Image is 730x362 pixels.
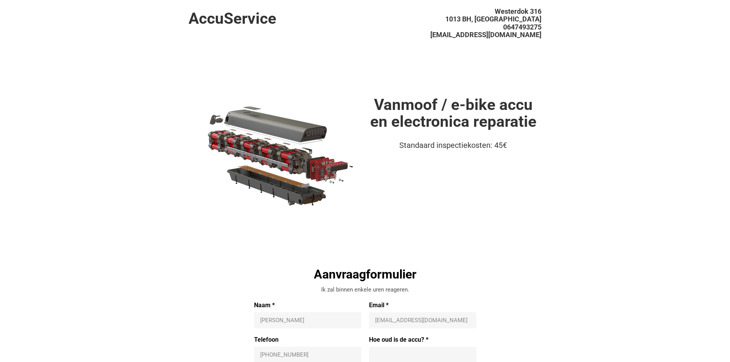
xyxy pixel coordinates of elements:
span: Standaard inspectiekosten: 45€ [399,141,507,150]
label: Telefoon [254,336,361,344]
img: battery.webp [189,96,365,214]
span: 0647493275 [503,23,541,31]
h1: AccuService [189,10,365,27]
label: Hoe oud is de accu? * [369,336,476,344]
span: [EMAIL_ADDRESS][DOMAIN_NAME] [430,31,541,39]
div: Aanvraagformulier [254,266,476,282]
input: +31 647493275 [260,351,355,359]
div: Ik zal binnen enkele uren reageren. [254,286,476,294]
label: Email * [369,301,476,309]
span: 1013 BH, [GEOGRAPHIC_DATA] [445,15,541,23]
span: Westerdok 316 [495,7,541,15]
input: Naam * [260,316,355,324]
h1: Vanmoof / e-bike accu en electronica reparatie [365,96,541,130]
input: Email * [375,316,470,324]
label: Naam * [254,301,361,309]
